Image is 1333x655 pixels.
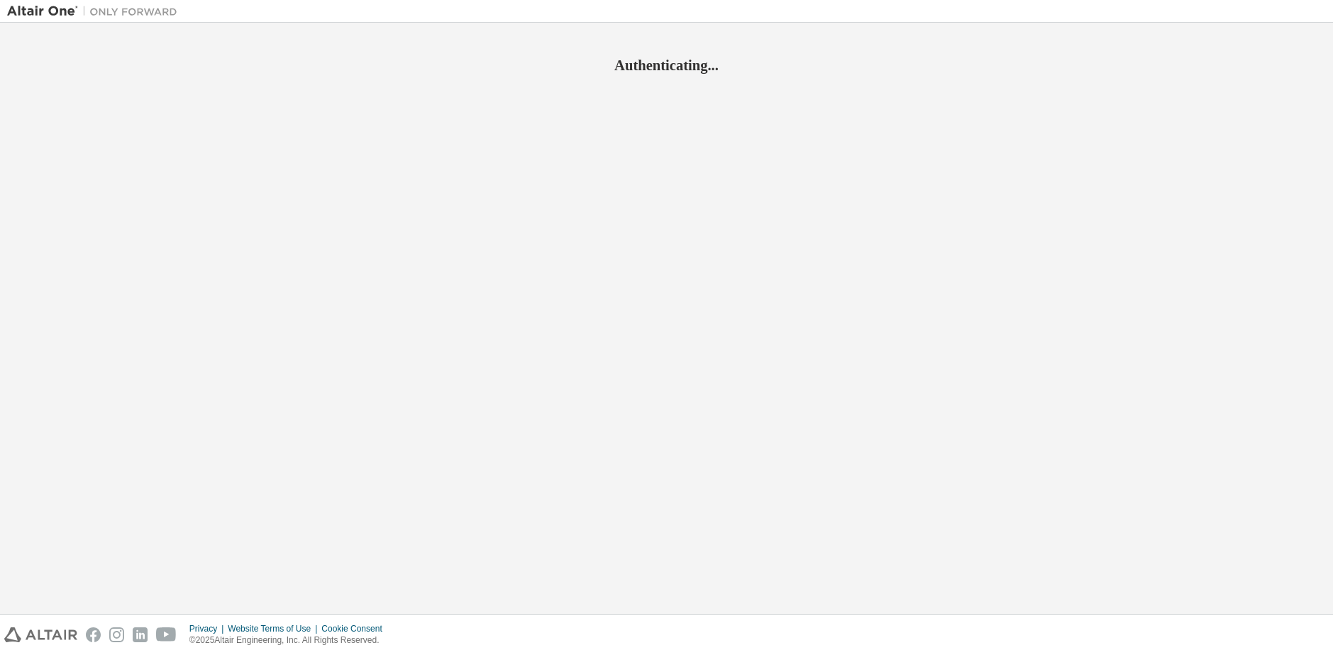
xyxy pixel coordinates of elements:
img: altair_logo.svg [4,627,77,642]
div: Website Terms of Use [228,623,321,634]
p: © 2025 Altair Engineering, Inc. All Rights Reserved. [189,634,391,646]
div: Privacy [189,623,228,634]
img: linkedin.svg [133,627,148,642]
div: Cookie Consent [321,623,390,634]
h2: Authenticating... [7,56,1326,75]
img: Altair One [7,4,184,18]
img: instagram.svg [109,627,124,642]
img: youtube.svg [156,627,177,642]
img: facebook.svg [86,627,101,642]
